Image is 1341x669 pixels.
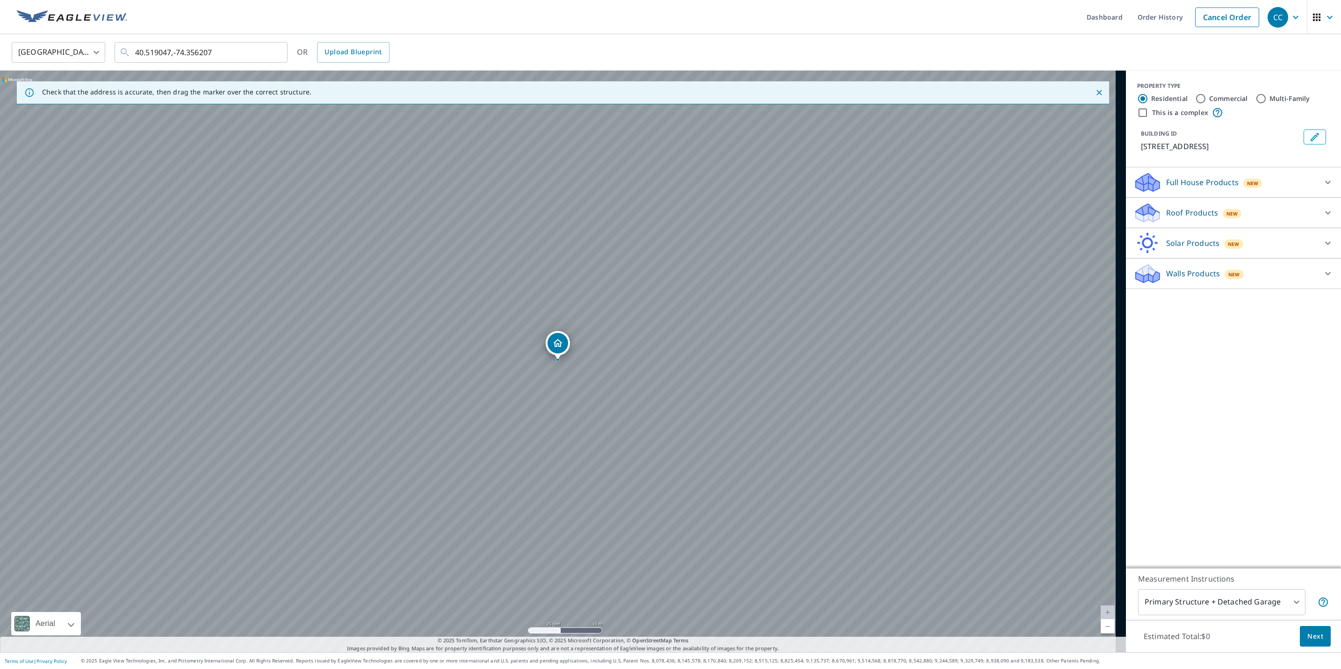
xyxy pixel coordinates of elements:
[17,10,127,24] img: EV Logo
[297,42,389,63] div: OR
[324,46,382,58] span: Upload Blueprint
[1195,7,1259,27] a: Cancel Order
[438,637,689,645] span: © 2025 TomTom, Earthstar Geographics SIO, © 2025 Microsoft Corporation, ©
[1133,201,1334,224] div: Roof ProductsNew
[42,88,311,96] p: Check that the address is accurate, then drag the marker over the correct structure.
[1247,180,1259,187] span: New
[673,637,689,644] a: Terms
[1209,94,1248,103] label: Commercial
[1141,129,1177,137] p: BUILDING ID
[1152,108,1208,117] label: This is a complex
[1093,86,1105,99] button: Close
[1138,589,1305,615] div: Primary Structure + Detached Garage
[1318,597,1329,608] span: Your report will include the primary structure and a detached garage if one exists.
[1136,626,1218,647] p: Estimated Total: $0
[1226,210,1238,217] span: New
[12,39,105,65] div: [GEOGRAPHIC_DATA]
[135,39,268,65] input: Search by address or latitude-longitude
[1141,141,1300,152] p: [STREET_ADDRESS]
[1166,207,1218,218] p: Roof Products
[1138,573,1329,584] p: Measurement Instructions
[1268,7,1288,28] div: CC
[1151,94,1188,103] label: Residential
[11,612,81,635] div: Aerial
[1228,240,1240,248] span: New
[1166,268,1220,279] p: Walls Products
[1166,177,1239,188] p: Full House Products
[1137,82,1330,90] div: PROPERTY TYPE
[1307,631,1323,642] span: Next
[1101,605,1115,619] a: Current Level 20, Zoom In Disabled
[632,637,671,644] a: OpenStreetMap
[1300,626,1331,647] button: Next
[1304,129,1326,144] button: Edit building 1
[33,612,58,635] div: Aerial
[5,658,34,664] a: Terms of Use
[1101,619,1115,633] a: Current Level 20, Zoom Out
[1166,237,1219,249] p: Solar Products
[317,42,389,63] a: Upload Blueprint
[1133,262,1334,285] div: Walls ProductsNew
[5,658,67,664] p: |
[1133,232,1334,254] div: Solar ProductsNew
[1228,271,1240,278] span: New
[546,331,570,360] div: Dropped pin, building 1, Residential property, 55 Main St Edison, NJ 08837
[36,658,67,664] a: Privacy Policy
[81,657,1336,664] p: © 2025 Eagle View Technologies, Inc. and Pictometry International Corp. All Rights Reserved. Repo...
[1133,171,1334,194] div: Full House ProductsNew
[1269,94,1310,103] label: Multi-Family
